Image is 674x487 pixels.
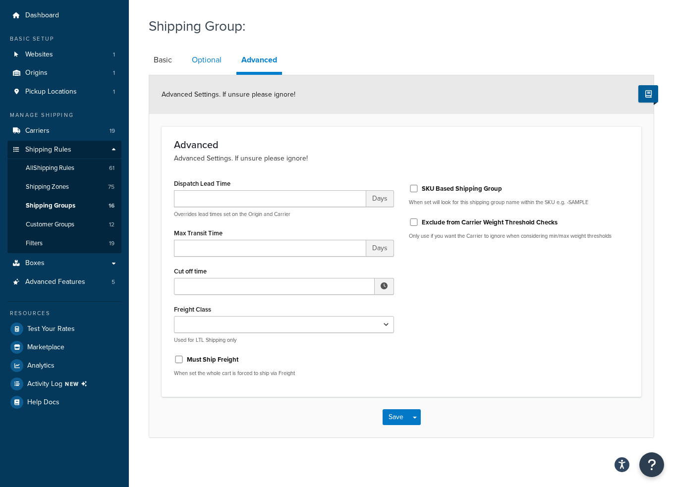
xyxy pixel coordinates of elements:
a: Boxes [7,254,121,272]
span: 1 [113,51,115,59]
p: When set will look for this shipping group name within the SKU e.g. -SAMPLE [409,199,629,206]
span: Days [366,190,394,207]
button: Open Resource Center [639,452,664,477]
label: Dispatch Lead Time [174,180,230,187]
span: Boxes [25,259,45,268]
li: Customer Groups [7,216,121,234]
span: Shipping Zones [26,183,69,191]
label: Freight Class [174,306,211,313]
span: Shipping Groups [26,202,75,210]
li: Filters [7,234,121,253]
span: 1 [113,69,115,77]
label: Exclude from Carrier Weight Threshold Checks [422,218,558,227]
span: Advanced Settings. If unsure please ignore! [162,89,295,100]
span: 75 [108,183,114,191]
a: Filters19 [7,234,121,253]
a: Carriers19 [7,122,121,140]
a: Advanced [236,48,282,75]
span: Dashboard [25,11,59,20]
li: Shipping Groups [7,197,121,215]
a: Dashboard [7,6,121,25]
span: Filters [26,239,43,248]
span: 19 [109,239,114,248]
span: 12 [109,220,114,229]
a: Shipping Zones75 [7,178,121,196]
a: Advanced Features5 [7,273,121,291]
span: All Shipping Rules [26,164,74,172]
a: Customer Groups12 [7,216,121,234]
span: Shipping Rules [25,146,71,154]
span: 1 [113,88,115,96]
div: Basic Setup [7,35,121,43]
label: Cut off time [174,268,207,275]
span: Customer Groups [26,220,74,229]
li: Origins [7,64,121,82]
li: Advanced Features [7,273,121,291]
li: Carriers [7,122,121,140]
h3: Advanced [174,139,629,150]
p: Overrides lead times set on the Origin and Carrier [174,211,394,218]
a: Origins1 [7,64,121,82]
p: When set the whole cart is forced to ship via Freight [174,370,394,377]
span: Origins [25,69,48,77]
label: SKU Based Shipping Group [422,184,502,193]
div: Manage Shipping [7,111,121,119]
a: Basic [149,48,177,72]
a: Help Docs [7,393,121,411]
button: Save [383,409,409,425]
label: Max Transit Time [174,229,223,237]
a: Analytics [7,357,121,375]
span: Help Docs [27,398,59,407]
a: Shipping Rules [7,141,121,159]
button: Show Help Docs [638,85,658,103]
span: Marketplace [27,343,64,352]
span: 61 [109,164,114,172]
a: Marketplace [7,338,121,356]
li: Websites [7,46,121,64]
h1: Shipping Group: [149,16,642,36]
span: Advanced Features [25,278,85,286]
a: Pickup Locations1 [7,83,121,101]
li: [object Object] [7,375,121,393]
p: Only use if you want the Carrier to ignore when considering min/max weight thresholds [409,232,629,240]
span: Websites [25,51,53,59]
span: 19 [110,127,115,135]
span: NEW [65,380,91,388]
span: 16 [109,202,114,210]
span: Carriers [25,127,50,135]
a: Activity LogNEW [7,375,121,393]
span: 5 [112,278,115,286]
a: Websites1 [7,46,121,64]
p: Advanced Settings. If unsure please ignore! [174,153,629,164]
li: Pickup Locations [7,83,121,101]
a: Shipping Groups16 [7,197,121,215]
span: Pickup Locations [25,88,77,96]
li: Shipping Zones [7,178,121,196]
p: Used for LTL Shipping only [174,336,394,344]
a: Optional [187,48,226,72]
span: Analytics [27,362,55,370]
div: Resources [7,309,121,318]
span: Test Your Rates [27,325,75,333]
li: Shipping Rules [7,141,121,254]
a: Test Your Rates [7,320,121,338]
span: Activity Log [27,378,91,390]
a: AllShipping Rules61 [7,159,121,177]
label: Must Ship Freight [187,355,238,364]
span: Days [366,240,394,257]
